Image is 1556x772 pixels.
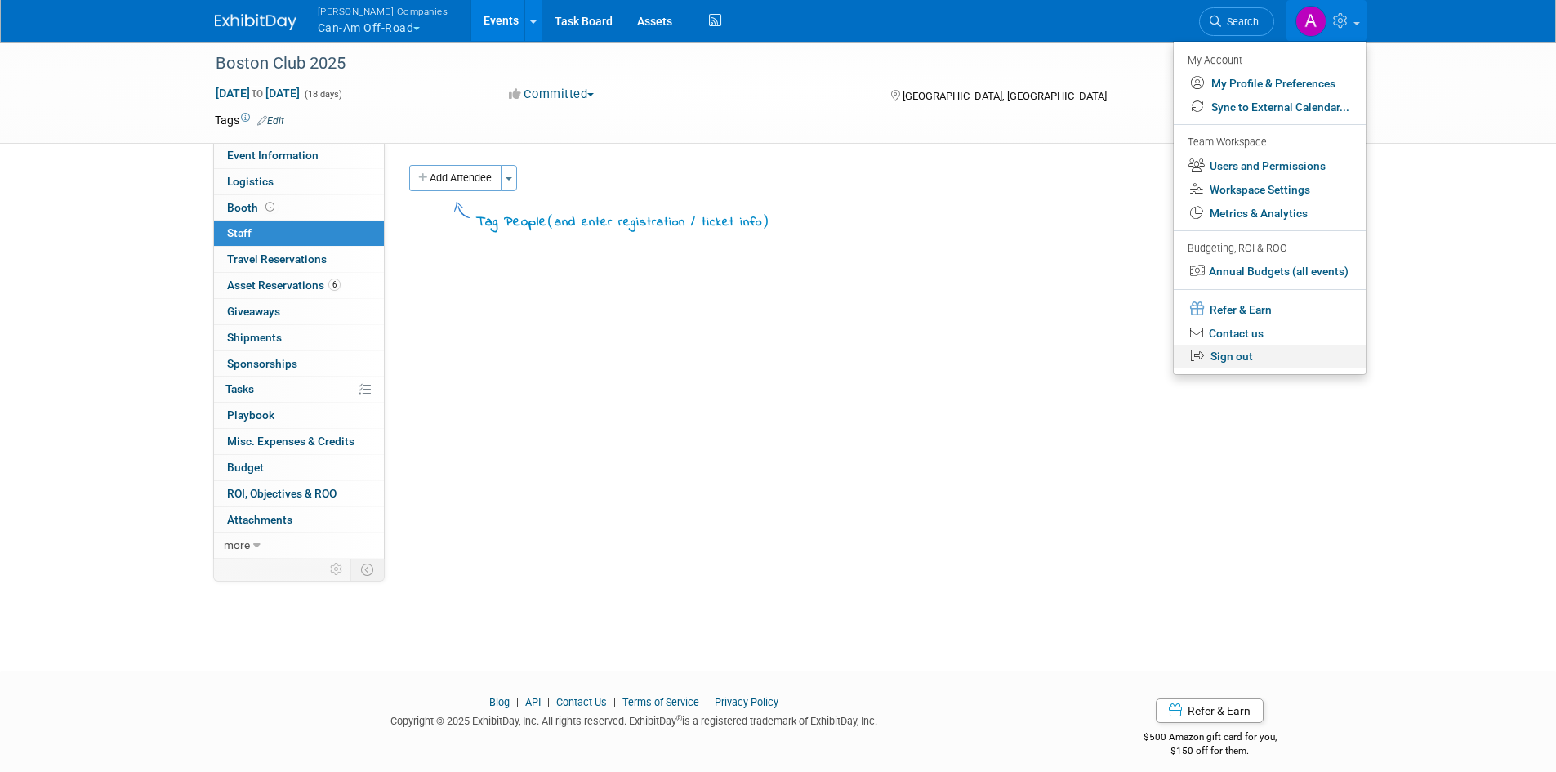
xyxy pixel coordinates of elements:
a: Workspace Settings [1174,178,1366,202]
span: | [702,696,712,708]
div: Team Workspace [1188,134,1349,152]
a: API [525,696,541,708]
span: Tasks [225,382,254,395]
span: [GEOGRAPHIC_DATA], [GEOGRAPHIC_DATA] [903,90,1107,102]
span: Sponsorships [227,357,297,370]
a: Metrics & Analytics [1174,202,1366,225]
a: Sponsorships [214,351,384,377]
a: Sync to External Calendar... [1174,96,1366,119]
td: Tags [215,112,284,128]
span: [DATE] [DATE] [215,86,301,100]
a: Contact us [1174,322,1366,346]
div: Tag People [476,211,769,233]
a: Attachments [214,507,384,533]
a: Giveaways [214,299,384,324]
a: ROI, Objectives & ROO [214,481,384,506]
a: Misc. Expenses & Credits [214,429,384,454]
a: Contact Us [556,696,607,708]
a: Logistics [214,169,384,194]
span: Booth [227,201,278,214]
span: Staff [227,226,252,239]
span: Event Information [227,149,319,162]
div: My Account [1188,50,1349,69]
span: Booth not reserved yet [262,201,278,213]
a: Event Information [214,143,384,168]
span: ROI, Objectives & ROO [227,487,337,500]
a: Asset Reservations6 [214,273,384,298]
sup: ® [676,714,682,723]
div: Copyright © 2025 ExhibitDay, Inc. All rights reserved. ExhibitDay is a registered trademark of Ex... [215,710,1054,729]
div: Budgeting, ROI & ROO [1188,240,1349,257]
a: Refer & Earn [1156,698,1264,723]
a: Shipments [214,325,384,350]
a: more [214,533,384,558]
span: Budget [227,461,264,474]
span: | [512,696,523,708]
button: Add Attendee [409,165,502,191]
a: Playbook [214,403,384,428]
span: | [609,696,620,708]
a: My Profile & Preferences [1174,72,1366,96]
a: Sign out [1174,345,1366,368]
a: Travel Reservations [214,247,384,272]
a: Privacy Policy [715,696,778,708]
span: more [224,538,250,551]
span: 6 [328,279,341,291]
span: Giveaways [227,305,280,318]
span: | [543,696,554,708]
span: Asset Reservations [227,279,341,292]
span: [PERSON_NAME] Companies [318,2,448,20]
span: (18 days) [303,89,342,100]
a: Refer & Earn [1174,297,1366,322]
a: Terms of Service [622,696,699,708]
span: Search [1221,16,1259,28]
img: Amy Brickweg [1295,6,1326,37]
span: Shipments [227,331,282,344]
span: ( [547,212,555,229]
a: Booth [214,195,384,221]
a: Budget [214,455,384,480]
a: Search [1199,7,1274,36]
a: Edit [257,115,284,127]
div: Boston Club 2025 [210,49,1250,78]
span: Playbook [227,408,274,422]
span: and enter registration / ticket info [555,213,762,231]
div: $500 Amazon gift card for you, [1078,720,1342,757]
img: ExhibitDay [215,14,296,30]
a: Users and Permissions [1174,154,1366,178]
span: Travel Reservations [227,252,327,266]
td: Personalize Event Tab Strip [323,559,351,580]
div: $150 off for them. [1078,744,1342,758]
span: Misc. Expenses & Credits [227,435,354,448]
a: Annual Budgets (all events) [1174,260,1366,283]
span: ) [762,212,769,229]
span: Logistics [227,175,274,188]
a: Blog [489,696,510,708]
button: Committed [503,86,600,103]
span: Attachments [227,513,292,526]
td: Toggle Event Tabs [350,559,384,580]
span: to [250,87,265,100]
a: Tasks [214,377,384,402]
a: Staff [214,221,384,246]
